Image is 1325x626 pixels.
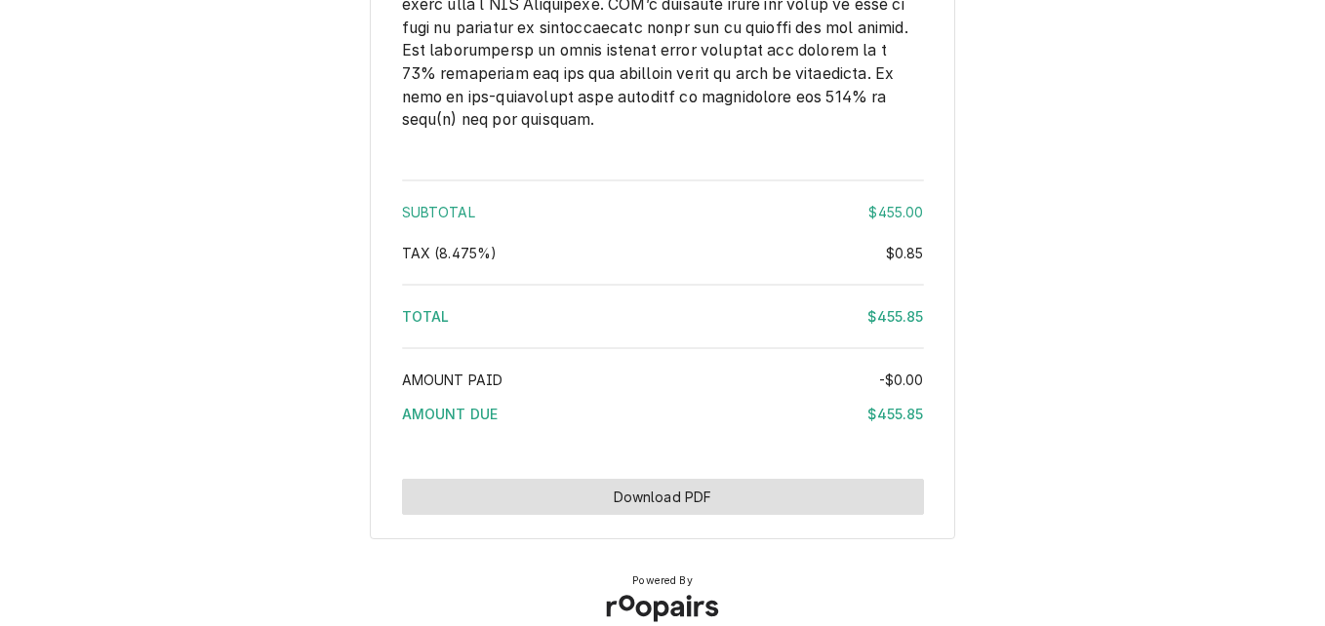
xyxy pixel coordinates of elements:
[402,372,503,388] span: Amount Paid
[402,479,924,515] div: Button Group
[632,573,693,589] span: Powered By
[402,479,924,515] div: Button Group Row
[867,404,923,424] div: $455.85
[868,202,923,222] div: $455.00
[886,243,924,263] div: $0.85
[402,406,499,422] span: Amount Due
[879,370,924,390] div: -$0.00
[402,306,924,327] div: Total
[402,243,924,263] div: Tax
[402,204,475,220] span: Subtotal
[402,173,924,438] div: Amount Summary
[402,479,924,515] button: Download PDF
[402,308,450,325] span: Total
[867,306,923,327] div: $455.85
[402,245,498,261] span: Tax ( 8.475% )
[402,202,924,222] div: Subtotal
[402,370,924,390] div: Amount Paid
[402,404,924,424] div: Amount Due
